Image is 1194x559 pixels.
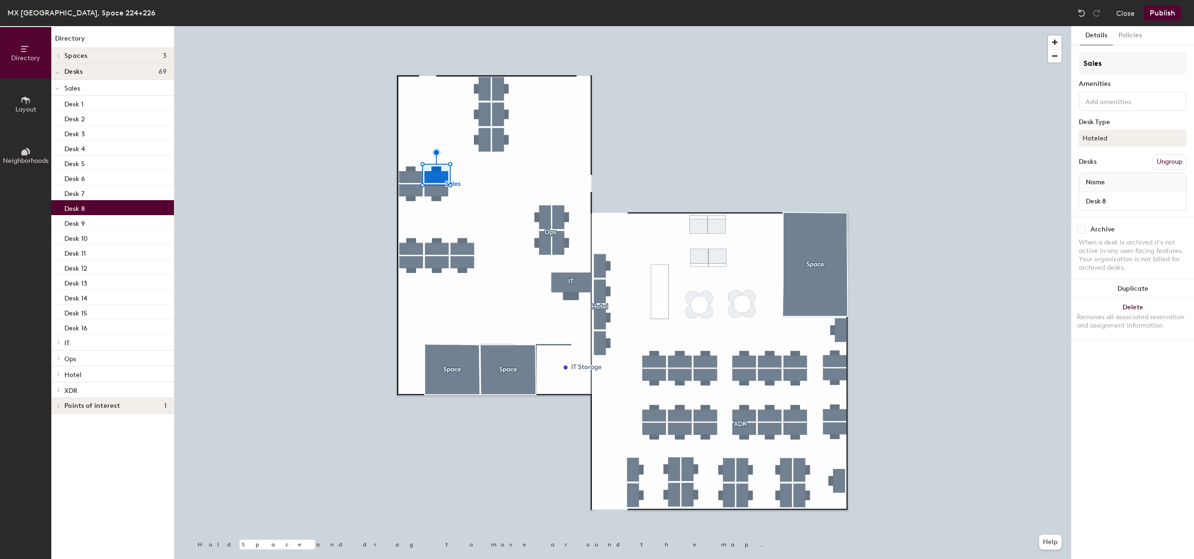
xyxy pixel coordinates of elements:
[64,202,85,213] p: Desk 8
[7,7,155,19] div: MX [GEOGRAPHIC_DATA], Space 224+226
[1079,158,1097,166] div: Desks
[15,105,36,113] span: Layout
[11,54,40,62] span: Directory
[159,68,167,76] span: 69
[1081,174,1110,191] span: Name
[64,127,85,138] p: Desk 3
[1039,535,1062,550] button: Help
[64,142,85,153] p: Desk 4
[3,157,49,165] span: Neighborhoods
[64,371,82,379] span: Hotel
[64,98,83,108] p: Desk 1
[64,292,87,302] p: Desk 14
[64,112,85,123] p: Desk 2
[64,277,87,287] p: Desk 13
[64,84,80,92] span: Sales
[1080,26,1113,45] button: Details
[1144,6,1181,21] button: Publish
[1079,238,1187,272] div: When a desk is archived it's not active in any user-facing features. Your organization is not bil...
[1071,298,1194,339] button: DeleteRemoves all associated reservation and assignment information
[64,187,84,198] p: Desk 7
[1071,279,1194,298] button: Duplicate
[163,52,167,60] span: 3
[1090,226,1115,233] div: Archive
[64,247,86,258] p: Desk 11
[1079,119,1187,126] div: Desk Type
[1079,80,1187,88] div: Amenities
[1092,8,1101,18] img: Redo
[1077,8,1086,18] img: Undo
[64,232,88,243] p: Desk 10
[1116,6,1135,21] button: Close
[1152,154,1187,170] button: Ungroup
[51,34,174,48] h1: Directory
[64,217,85,228] p: Desk 9
[64,387,77,395] span: XDR
[64,321,87,332] p: Desk 16
[64,307,87,317] p: Desk 15
[64,339,69,347] span: IT
[64,52,88,60] span: Spaces
[64,262,87,273] p: Desk 12
[64,355,76,363] span: Ops
[1079,130,1187,147] button: Hoteled
[1077,313,1188,330] div: Removes all associated reservation and assignment information
[64,172,85,183] p: Desk 6
[1113,26,1147,45] button: Policies
[1083,95,1167,106] input: Add amenities
[164,402,167,410] span: 1
[64,157,85,168] p: Desk 5
[64,402,120,410] span: Points of interest
[64,68,83,76] span: Desks
[1081,195,1184,208] input: Unnamed desk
